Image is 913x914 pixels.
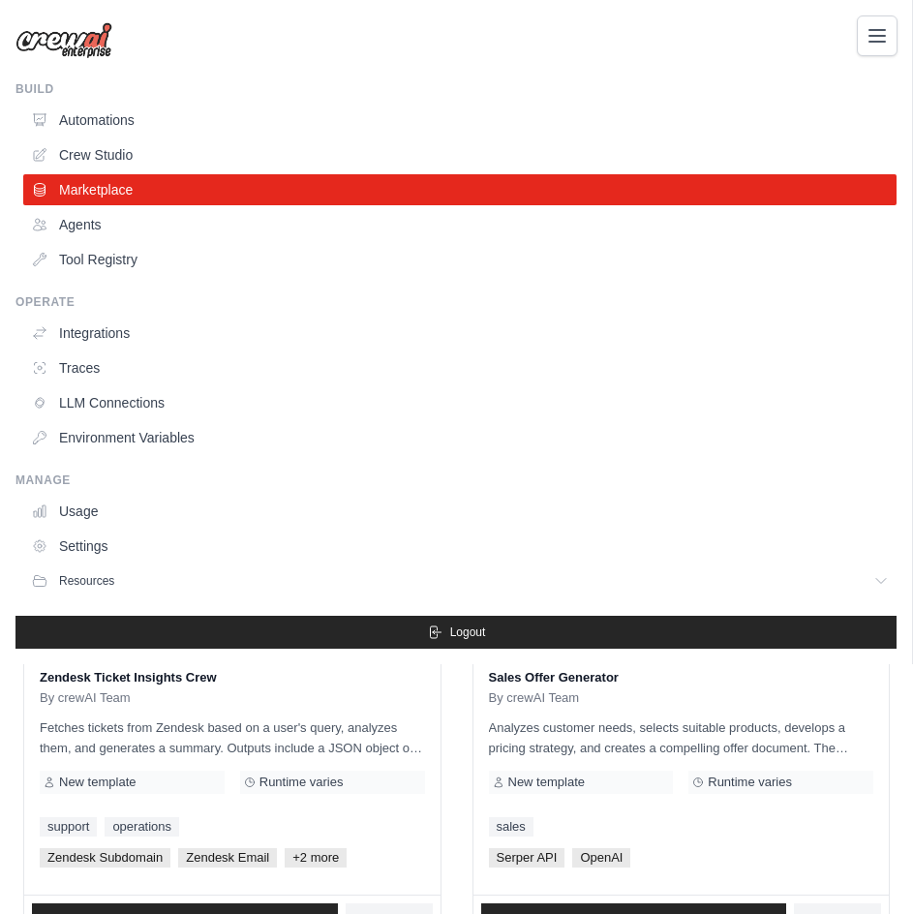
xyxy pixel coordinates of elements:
a: Integrations [23,318,897,349]
span: Resources [59,573,114,589]
a: Environment Variables [23,422,897,453]
button: Logout [15,616,897,649]
div: Manage [15,472,897,488]
a: Settings [23,531,897,562]
a: Marketplace [23,174,897,205]
a: Tool Registry [23,244,897,275]
a: Automations [23,105,897,136]
a: Usage [23,496,897,527]
div: Operate [15,294,897,310]
span: Logout [450,625,486,640]
img: Logo [15,22,112,59]
a: LLM Connections [23,387,897,418]
div: Build [15,81,897,97]
a: Agents [23,209,897,240]
button: Resources [23,565,897,596]
button: Toggle navigation [857,15,898,56]
a: Crew Studio [23,139,897,170]
a: Traces [23,352,897,383]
